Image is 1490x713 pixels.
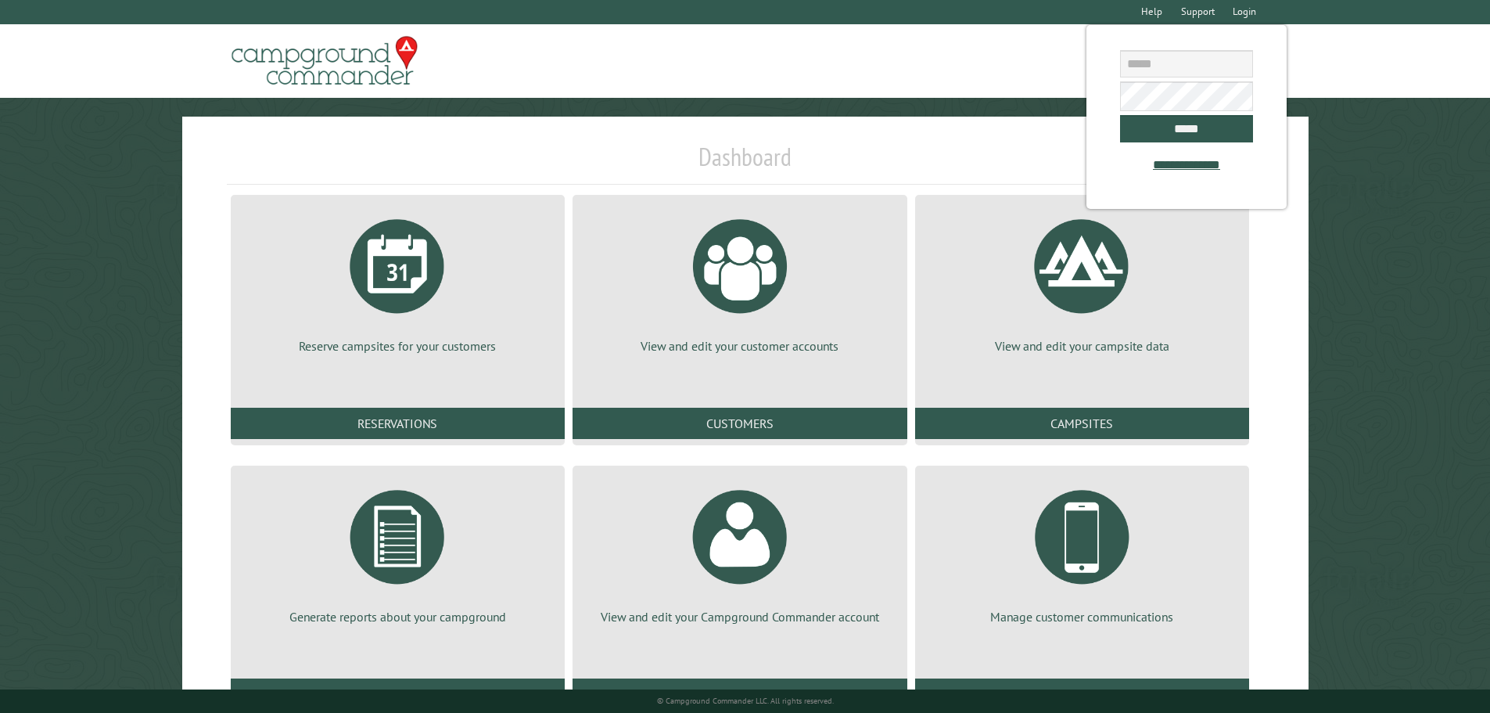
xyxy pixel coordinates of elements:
[573,679,907,710] a: Account
[591,478,888,625] a: View and edit your Campground Commander account
[915,679,1249,710] a: Communications
[657,696,834,706] small: © Campground Commander LLC. All rights reserved.
[934,337,1230,355] p: View and edit your campsite data
[227,31,422,92] img: Campground Commander
[934,608,1230,625] p: Manage customer communications
[573,408,907,439] a: Customers
[250,478,546,625] a: Generate reports about your campground
[915,408,1249,439] a: Campsites
[591,207,888,355] a: View and edit your customer accounts
[250,207,546,355] a: Reserve campsites for your customers
[227,142,1264,185] h1: Dashboard
[250,608,546,625] p: Generate reports about your campground
[250,337,546,355] p: Reserve campsites for your customers
[591,608,888,625] p: View and edit your Campground Commander account
[231,408,565,439] a: Reservations
[934,207,1230,355] a: View and edit your campsite data
[934,478,1230,625] a: Manage customer communications
[591,337,888,355] p: View and edit your customer accounts
[231,679,565,710] a: Reports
